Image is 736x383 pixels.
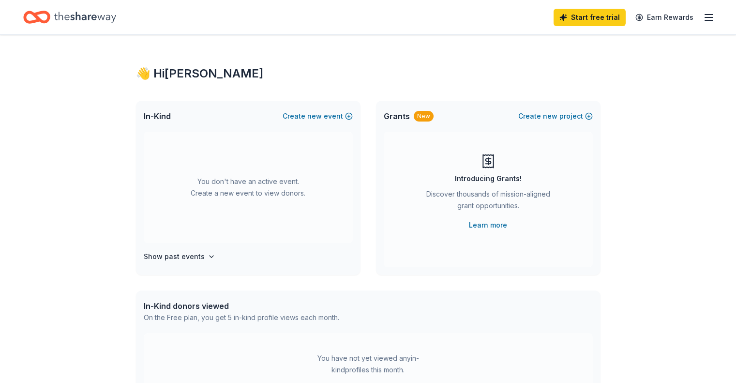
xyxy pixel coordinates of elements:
[144,251,205,262] h4: Show past events
[23,6,116,29] a: Home
[136,66,601,81] div: 👋 Hi [PERSON_NAME]
[144,300,339,312] div: In-Kind donors viewed
[469,219,507,231] a: Learn more
[455,173,522,184] div: Introducing Grants!
[384,110,410,122] span: Grants
[308,352,429,376] div: You have not yet viewed any in-kind profiles this month.
[554,9,626,26] a: Start free trial
[543,110,557,122] span: new
[144,132,353,243] div: You don't have an active event. Create a new event to view donors.
[518,110,593,122] button: Createnewproject
[144,110,171,122] span: In-Kind
[283,110,353,122] button: Createnewevent
[307,110,322,122] span: new
[144,251,215,262] button: Show past events
[422,188,554,215] div: Discover thousands of mission-aligned grant opportunities.
[630,9,699,26] a: Earn Rewards
[144,312,339,323] div: On the Free plan, you get 5 in-kind profile views each month.
[414,111,434,122] div: New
